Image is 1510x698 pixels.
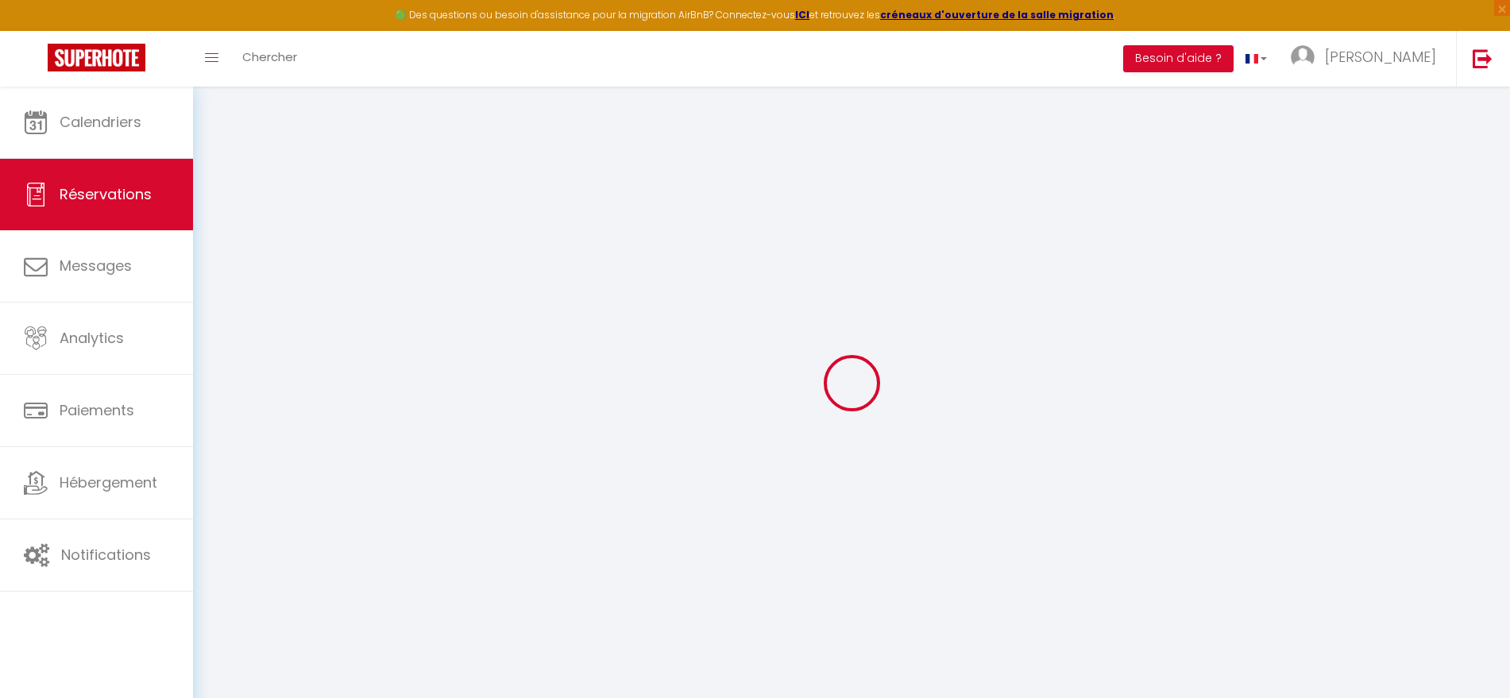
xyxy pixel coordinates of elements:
[1325,47,1436,67] span: [PERSON_NAME]
[60,112,141,132] span: Calendriers
[1279,31,1456,87] a: ... [PERSON_NAME]
[1291,45,1315,69] img: ...
[48,44,145,71] img: Super Booking
[60,328,124,348] span: Analytics
[1123,45,1234,72] button: Besoin d'aide ?
[13,6,60,54] button: Ouvrir le widget de chat LiveChat
[242,48,297,65] span: Chercher
[880,8,1114,21] a: créneaux d'ouverture de la salle migration
[60,472,157,492] span: Hébergement
[60,184,152,204] span: Réservations
[61,545,151,565] span: Notifications
[60,400,134,420] span: Paiements
[60,256,132,276] span: Messages
[795,8,809,21] a: ICI
[1473,48,1493,68] img: logout
[230,31,309,87] a: Chercher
